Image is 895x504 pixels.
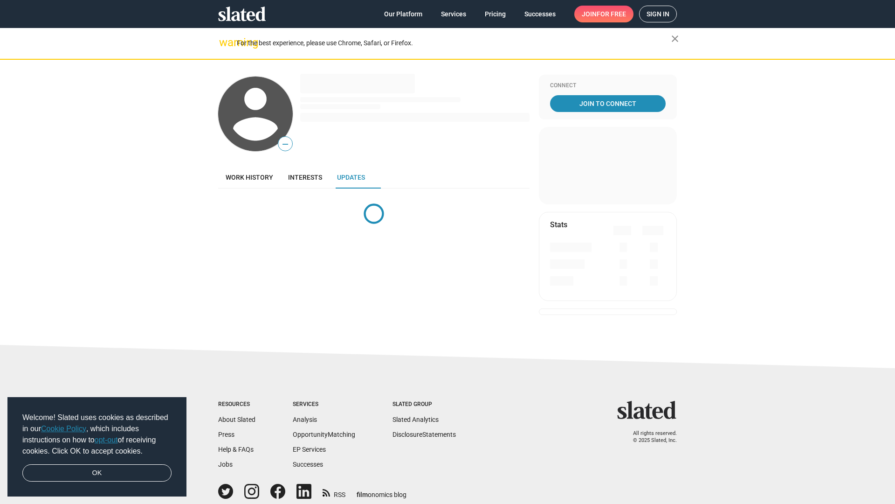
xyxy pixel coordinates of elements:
a: OpportunityMatching [293,431,355,438]
a: Services [434,6,474,22]
span: Welcome! Slated uses cookies as described in our , which includes instructions on how to of recei... [22,412,172,457]
a: Press [218,431,234,438]
span: Sign in [647,6,669,22]
span: Services [441,6,466,22]
a: opt-out [95,436,118,444]
span: Join [582,6,626,22]
a: Successes [517,6,563,22]
a: Updates [330,166,372,189]
a: Pricing [477,6,513,22]
a: Our Platform [377,6,430,22]
span: Work history [226,174,273,181]
div: Connect [550,82,666,90]
mat-icon: close [669,33,681,44]
a: Jobs [218,461,233,468]
span: Successes [524,6,556,22]
div: For the best experience, please use Chrome, Safari, or Firefox. [237,37,671,49]
span: — [278,138,292,150]
a: Work history [218,166,281,189]
span: Pricing [485,6,506,22]
a: About Slated [218,416,255,423]
span: film [357,491,368,498]
div: Services [293,401,355,408]
span: Updates [337,174,365,181]
a: filmonomics blog [357,483,406,499]
a: Slated Analytics [392,416,439,423]
p: All rights reserved. © 2025 Slated, Inc. [623,430,677,444]
div: cookieconsent [7,397,186,497]
mat-card-title: Stats [550,220,567,230]
a: DisclosureStatements [392,431,456,438]
a: RSS [323,485,345,499]
a: Joinfor free [574,6,633,22]
a: Interests [281,166,330,189]
div: Resources [218,401,255,408]
a: Cookie Policy [41,425,86,433]
a: Analysis [293,416,317,423]
span: for free [597,6,626,22]
a: EP Services [293,446,326,453]
a: Help & FAQs [218,446,254,453]
a: Successes [293,461,323,468]
span: Join To Connect [552,95,664,112]
a: dismiss cookie message [22,464,172,482]
a: Sign in [639,6,677,22]
a: Join To Connect [550,95,666,112]
mat-icon: warning [219,37,230,48]
span: Our Platform [384,6,422,22]
div: Slated Group [392,401,456,408]
span: Interests [288,174,322,181]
